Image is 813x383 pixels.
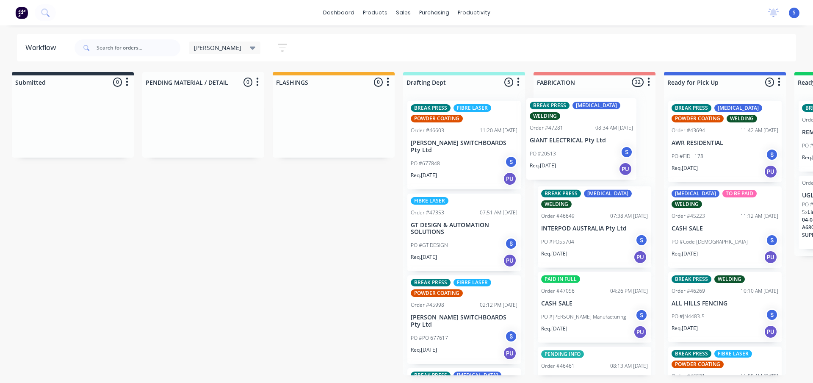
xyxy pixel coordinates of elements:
div: products [359,6,392,19]
span: [PERSON_NAME] [194,43,241,52]
div: sales [392,6,415,19]
input: Search for orders... [97,39,180,56]
img: Factory [15,6,28,19]
span: S [793,9,796,17]
div: Workflow [25,43,60,53]
div: productivity [454,6,495,19]
a: dashboard [319,6,359,19]
div: purchasing [415,6,454,19]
